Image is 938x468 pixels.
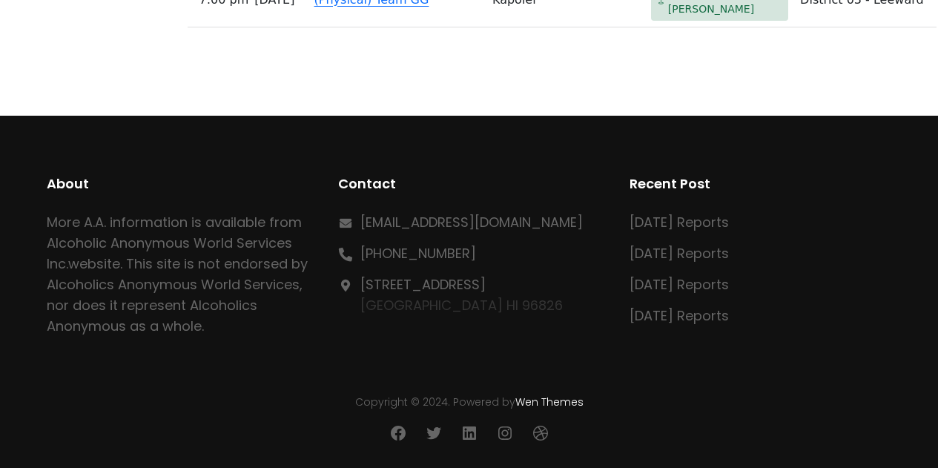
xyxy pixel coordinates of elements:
[515,395,584,409] a: Wen Themes
[630,174,891,194] h2: Recent Post
[360,244,476,263] a: [PHONE_NUMBER]
[47,212,308,337] p: More A.A. information is available from Alcoholic Anonymous World Services Inc. . This site is no...
[68,254,120,273] a: website
[47,395,891,411] p: Copyright © 2024. Powered by
[338,174,600,194] h2: Contact
[360,275,486,294] a: [STREET_ADDRESS]
[360,213,583,231] a: [EMAIL_ADDRESS][DOMAIN_NAME]
[630,275,729,294] a: [DATE] Reports
[630,213,729,231] a: [DATE] Reports
[47,174,308,194] h2: About
[630,306,729,325] a: [DATE] Reports
[630,244,729,263] a: [DATE] Reports
[360,274,563,316] p: [GEOGRAPHIC_DATA] HI 96826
